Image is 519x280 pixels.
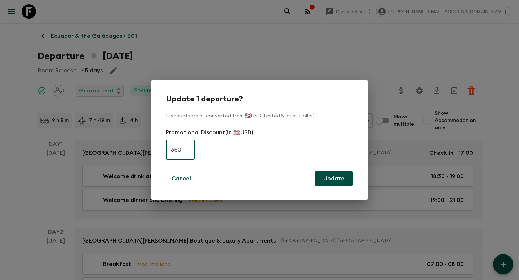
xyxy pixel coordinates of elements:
h2: Update 1 departure? [166,94,353,104]
button: Cancel [166,171,197,186]
p: Discounts are all converted from 🇺🇸USD (United States Dollar) [166,112,353,119]
p: Promotional Discount (in 🇺🇸USD) [166,128,353,137]
p: Cancel [172,174,191,183]
button: Update [315,171,353,186]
